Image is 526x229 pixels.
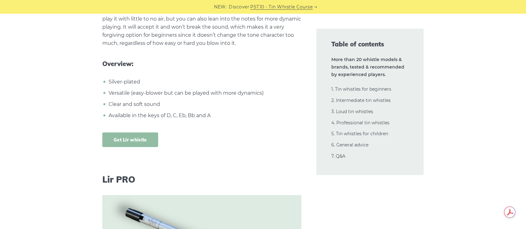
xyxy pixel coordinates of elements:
[214,3,227,11] span: NEW:
[331,40,409,49] span: Table of contents
[102,132,158,147] a: Get Lir whistle
[229,3,250,11] span: Discover
[102,60,301,68] span: Overview:
[331,120,389,126] a: 4. Professional tin whistles
[331,98,391,103] a: 2. Intermediate tin whistles
[331,153,345,159] a: 7. Q&A
[107,112,301,120] li: Available in the keys of D, C, Eb, Bb and A
[331,142,368,148] a: 6. General advice
[107,89,301,97] li: Versatile (easy-blower but can be played with more dynamics)
[331,109,373,114] a: 3. Loud tin whistles
[107,100,301,108] li: Clear and soft sound
[102,174,301,185] h3: Lir PRO
[331,131,388,136] a: 5. Tin whistles for children
[331,57,404,77] strong: More than 20 whistle models & brands, tested & recommended by experienced players.
[107,78,301,86] li: Silver-plated
[251,3,313,11] a: PST10 - Tin Whistle Course
[331,86,391,92] a: 1. Tin whistles for beginners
